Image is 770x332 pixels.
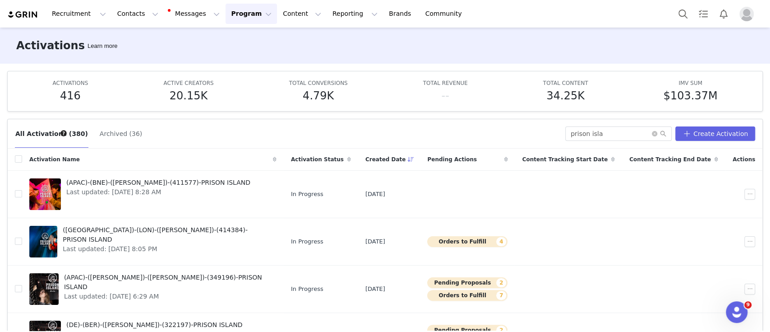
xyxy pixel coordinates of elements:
a: Tasks [693,4,713,24]
div: Tooltip anchor [60,129,68,137]
span: ACTIVATIONS [53,80,88,86]
span: ACTIVE CREATORS [163,80,213,86]
button: Profile [734,7,763,21]
span: (APAC)-([PERSON_NAME])-([PERSON_NAME])-(349196)-PRISON ISLAND [64,273,271,292]
a: Source reference 10778092: [16,163,23,170]
span: TOTAL REVENUE [423,80,468,86]
h5: $103.37M [663,88,717,104]
p: The team can also help [44,11,112,20]
span: Created Date [365,155,406,164]
h1: GRIN Helper [44,5,88,11]
div: If you still need help with your email delays, I'm here to assist you further. Would you like to ... [7,233,148,288]
a: Brands [383,4,419,24]
a: Community [420,4,471,24]
i: icon: search [660,131,666,137]
span: 9 [744,301,752,309]
button: Orders to Fulfill7 [427,290,507,301]
button: Pending Proposals2 [427,277,507,288]
button: Home [141,4,158,21]
span: TOTAL CONVERSIONS [289,80,348,86]
img: Profile image for GRIN Helper [26,5,40,19]
div: Close [158,4,175,20]
span: Activation Name [29,155,80,164]
div: Is that what you were looking for? [14,203,122,212]
button: Reporting [327,4,383,24]
h5: 20.15K [170,88,207,104]
button: Create Activation [675,126,755,141]
button: Recruitment [46,4,111,24]
h5: 4.79K [303,88,334,104]
span: [DATE] [365,285,385,294]
span: ([GEOGRAPHIC_DATA])-(LON)-([PERSON_NAME])-(414384)-PRISON ISLAND [63,225,271,244]
b: Check your daily sending limit: [14,40,125,47]
span: Activation Status [291,155,344,164]
span: In Progress [291,237,323,246]
button: Search [673,4,693,24]
span: In Progress [291,285,323,294]
span: Pending Actions [427,155,477,164]
span: Last updated: [DATE] 8:28 AM [66,187,250,197]
div: Check if you've set specific emailing hours that might be preventing emails from sending outside ... [14,88,166,123]
button: Notifications [714,4,733,24]
div: Email delays in [GEOGRAPHIC_DATA] typically happen due to daily sending limits or emailing hour r... [7,3,173,196]
img: placeholder-profile.jpg [739,7,754,21]
button: All Activations (380) [15,126,88,141]
span: In Progress [291,190,323,199]
h5: 34.25K [546,88,584,104]
div: Use the email dashboard to check your "Scheduled Emails" table - you can see queued emails and us... [14,128,166,168]
b: View delayed emails: [14,128,90,136]
span: TOTAL CONTENT [543,80,588,86]
span: (APAC)-(BNE)-([PERSON_NAME])-(411577)-PRISON ISLAND [66,178,250,187]
h5: -- [441,88,449,104]
span: Last updated: [DATE] 8:05 PM [63,244,271,254]
span: [DATE] [365,237,385,246]
div: GRIN Helper says… [7,3,173,197]
button: Archived (36) [99,126,143,141]
a: ([GEOGRAPHIC_DATA])-(LON)-([PERSON_NAME])-(414384)-PRISON ISLANDLast updated: [DATE] 8:05 PM [29,224,277,260]
h3: Activations [16,37,85,54]
iframe: Intercom live chat [726,301,747,323]
button: Content [277,4,327,24]
div: Tooltip anchor [86,42,119,51]
span: Last updated: [DATE] 6:29 AM [64,292,271,301]
div: Go to settings on the top right of your email dashboard. If you've exceeded your daily limit, GRI... [14,39,166,84]
button: Contacts [112,4,164,24]
div: Is that what you were looking for? [7,197,129,217]
span: IMV SUM [678,80,702,86]
b: Review emailing hours: [14,89,98,96]
i: icon: close-circle [652,131,657,136]
span: Content Tracking End Date [629,155,711,164]
a: (APAC)-([PERSON_NAME])-([PERSON_NAME])-(349196)-PRISON ISLANDLast updated: [DATE] 6:29 AM [29,271,277,307]
button: Orders to Fulfill4 [427,236,507,247]
button: Program [226,4,277,24]
button: Messages [164,4,225,24]
h5: 416 [60,88,81,104]
div: If you still need help with your email delays, I'm here to assist you further. Would you like to ... [14,238,141,282]
img: grin logo [7,10,39,19]
div: GRIN Helper says… [7,233,173,308]
span: Content Tracking Start Date [522,155,608,164]
a: (APAC)-(BNE)-([PERSON_NAME])-(411577)-PRISON ISLANDLast updated: [DATE] 8:28 AM [29,176,277,212]
div: GRIN Helper says… [7,197,173,218]
a: Source reference 10778091: [85,76,92,83]
span: [DATE] [365,190,385,199]
div: Actions [725,150,762,169]
div: Make sure your daily limit matches your email provider's capacity to prevent future delays. [14,173,166,191]
span: (DE)-(BER)-([PERSON_NAME])-(322197)-PRISON ISLAND [66,320,243,330]
button: go back [6,4,23,21]
input: Search... [565,126,672,141]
